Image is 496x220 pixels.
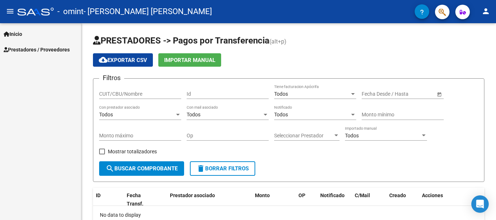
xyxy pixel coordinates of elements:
[187,112,200,117] span: Todos
[196,165,249,172] span: Borrar Filtros
[317,188,352,212] datatable-header-cell: Notificado
[96,192,101,198] span: ID
[6,7,15,16] mat-icon: menu
[164,57,215,63] span: Importar Manual
[352,188,386,212] datatable-header-cell: C/Mail
[320,192,345,198] span: Notificado
[394,91,430,97] input: Fecha fin
[124,188,156,212] datatable-header-cell: Fecha Transf.
[106,164,114,173] mat-icon: search
[389,192,406,198] span: Creado
[99,57,147,63] span: Exportar CSV
[127,192,143,207] span: Fecha Transf.
[196,164,205,173] mat-icon: delete
[167,188,252,212] datatable-header-cell: Prestador asociado
[296,188,317,212] datatable-header-cell: OP
[252,188,296,212] datatable-header-cell: Monto
[386,188,419,212] datatable-header-cell: Creado
[274,112,288,117] span: Todos
[99,73,124,83] h3: Filtros
[345,133,359,138] span: Todos
[255,192,270,198] span: Monto
[4,46,70,54] span: Prestadores / Proveedores
[108,147,157,156] span: Mostrar totalizadores
[274,133,333,139] span: Seleccionar Prestador
[435,90,443,98] button: Open calendar
[298,192,305,198] span: OP
[481,7,490,16] mat-icon: person
[93,36,269,46] span: PRESTADORES -> Pagos por Transferencia
[99,55,107,64] mat-icon: cloud_download
[106,165,178,172] span: Buscar Comprobante
[471,195,489,213] div: Open Intercom Messenger
[57,4,84,20] span: - omint
[170,192,215,198] span: Prestador asociado
[422,192,443,198] span: Acciones
[84,4,212,20] span: - [PERSON_NAME] [PERSON_NAME]
[190,161,255,176] button: Borrar Filtros
[99,161,184,176] button: Buscar Comprobante
[99,112,113,117] span: Todos
[93,53,153,67] button: Exportar CSV
[269,38,286,45] span: (alt+p)
[93,188,124,212] datatable-header-cell: ID
[419,188,484,212] datatable-header-cell: Acciones
[355,192,370,198] span: C/Mail
[158,53,221,67] button: Importar Manual
[4,30,22,38] span: Inicio
[362,91,388,97] input: Fecha inicio
[274,91,288,97] span: Todos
